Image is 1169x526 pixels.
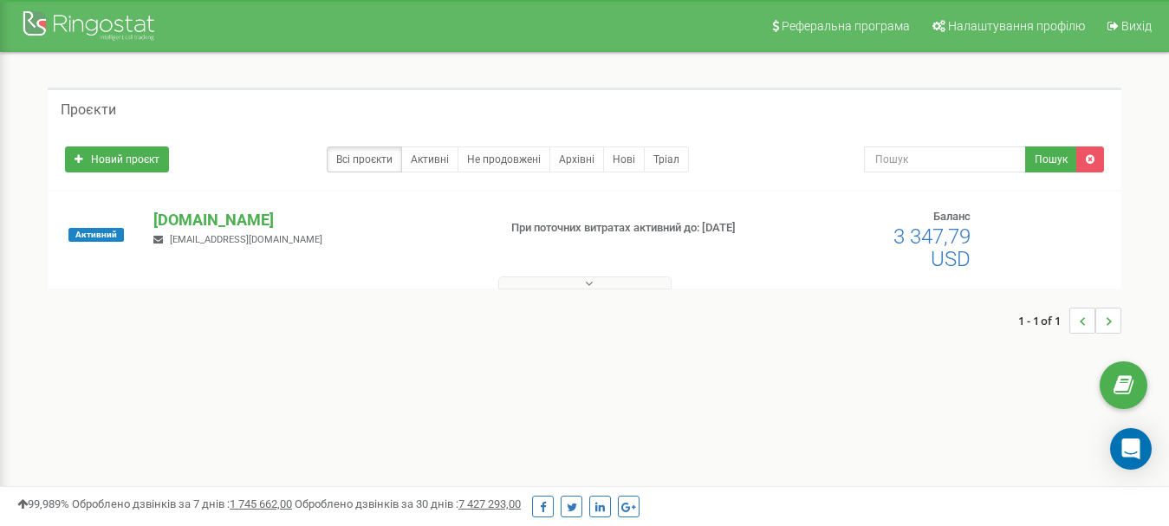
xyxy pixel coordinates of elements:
a: Новий проєкт [65,146,169,172]
a: Архівні [549,146,604,172]
a: Всі проєкти [327,146,402,172]
span: Вихід [1121,19,1152,33]
nav: ... [1018,290,1121,351]
span: Оброблено дзвінків за 30 днів : [295,497,521,510]
span: 1 - 1 of 1 [1018,308,1069,334]
span: Налаштування профілю [948,19,1085,33]
span: [EMAIL_ADDRESS][DOMAIN_NAME] [170,234,322,245]
span: 99,989% [17,497,69,510]
span: Активний [68,228,124,242]
a: Активні [401,146,458,172]
button: Пошук [1025,146,1077,172]
h5: Проєкти [61,102,116,118]
input: Пошук [864,146,1026,172]
u: 1 745 662,00 [230,497,292,510]
u: 7 427 293,00 [458,497,521,510]
span: Реферальна програма [782,19,910,33]
a: Тріал [644,146,689,172]
span: 3 347,79 USD [893,224,971,271]
a: Не продовжені [458,146,550,172]
div: Open Intercom Messenger [1110,428,1152,470]
span: Баланс [933,210,971,223]
span: Оброблено дзвінків за 7 днів : [72,497,292,510]
p: [DOMAIN_NAME] [153,209,483,231]
a: Нові [603,146,645,172]
p: При поточних витратах активний до: [DATE] [511,220,751,237]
